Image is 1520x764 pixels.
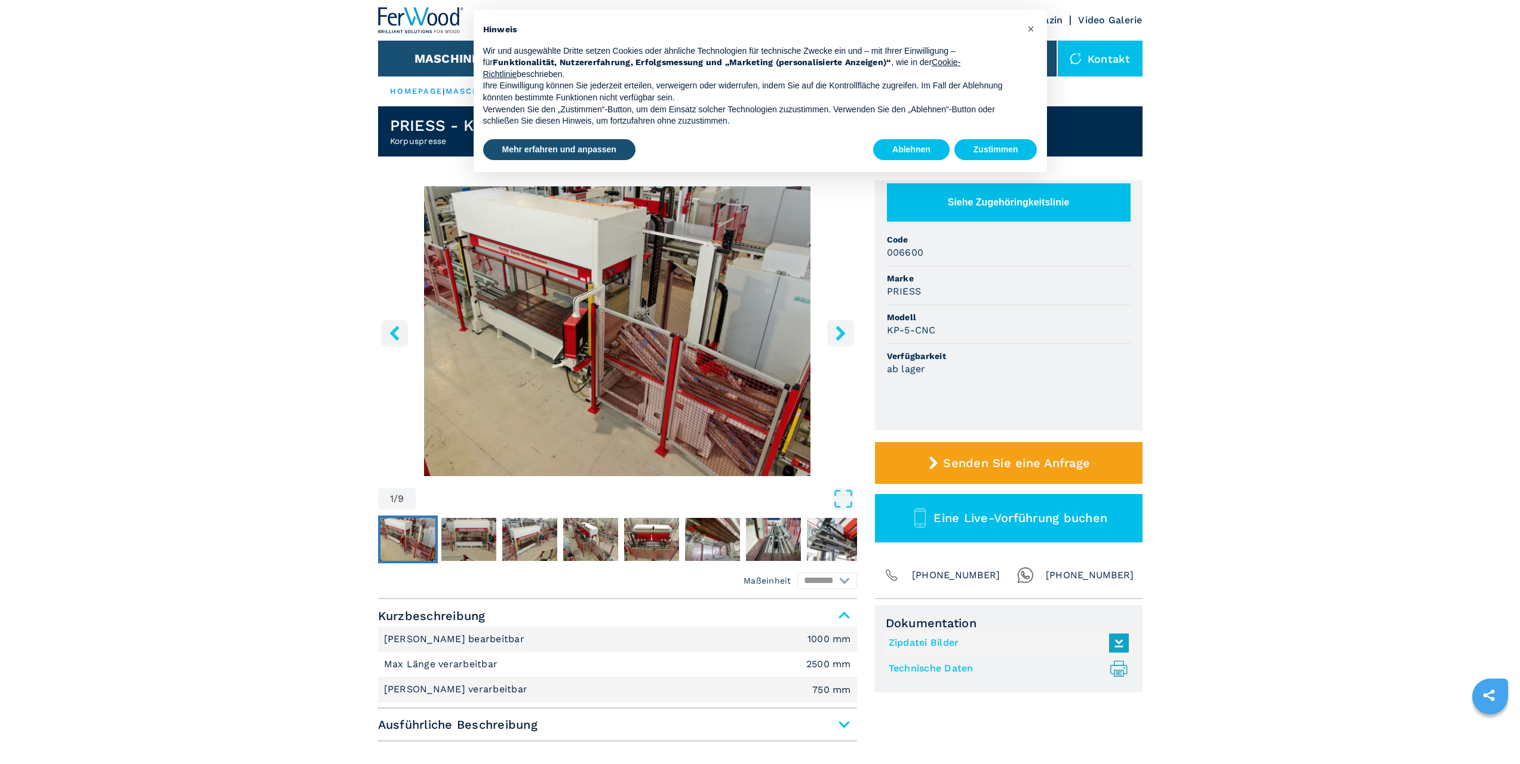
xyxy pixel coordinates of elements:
[943,456,1090,470] span: Senden Sie eine Anfrage
[502,518,557,561] img: d2e3b507316d7b4b0b5b589452b59f0c
[1017,567,1034,584] img: Whatsapp
[378,627,857,702] div: Kurzbeschreibung
[378,7,464,33] img: Ferwood
[827,320,854,346] button: right-button
[384,683,531,696] p: [PERSON_NAME] verarbeitbar
[441,518,496,561] img: 248ca6f0f701bcf48e0b3a1d495d5531
[887,272,1131,284] span: Marke
[439,516,499,563] button: Go to Slide 2
[563,518,618,561] img: 6d85faf7d45b2f6ce2eb5137fdbb293d
[483,139,635,161] button: Mehr erfahren und anpassen
[875,442,1143,484] button: Senden Sie eine Anfrage
[1070,53,1082,65] img: Kontakt
[887,183,1131,222] button: Siehe Zugehöringkeitslinie
[1474,680,1504,710] a: sharethis
[744,516,803,563] button: Go to Slide 7
[381,320,408,346] button: left-button
[624,518,679,561] img: bd32440d06351092449cc174fc6cdde0
[954,139,1037,161] button: Zustimmen
[886,616,1132,630] span: Dokumentation
[390,135,541,147] h2: Korpuspresse
[414,51,489,66] button: Maschinen
[1046,567,1134,584] span: [PHONE_NUMBER]
[889,633,1123,653] a: Zipdatei Bilder
[483,45,1018,81] p: Wir und ausgewählte Dritte setzen Cookies oder ähnliche Technologien für technische Zwecke ein un...
[887,284,922,298] h3: PRIESS
[443,87,445,96] span: |
[685,518,740,561] img: 35d3fd777b26aa7e56fbdb8572159b03
[384,658,501,671] p: Max Länge verarbeitbar
[483,104,1018,127] p: Verwenden Sie den „Zustimmen“-Button, um dem Einsatz solcher Technologien zuzustimmen. Verwenden ...
[419,488,853,510] button: Open Fullscreen
[390,116,541,135] h1: PRIESS - KP-5-CNC
[1027,22,1034,36] span: ×
[887,246,924,259] h3: 006600
[887,362,926,376] h3: ab lager
[378,516,438,563] button: Go to Slide 1
[483,80,1018,103] p: Ihre Einwilligung können Sie jederzeit erteilen, verweigern oder widerrufen, indem Sie auf die Ko...
[807,634,851,644] em: 1000 mm
[807,518,862,561] img: 22e01610a4d65fd42560f0e0b3032d5f
[398,494,404,504] span: 9
[378,516,857,563] nav: Thumbnail Navigation
[390,87,443,96] a: HOMEPAGE
[683,516,742,563] button: Go to Slide 6
[746,518,801,561] img: 77ab5e011efbe2e75a663c1c11791c6d
[394,494,398,504] span: /
[378,186,857,476] img: Korpuspresse PRIESS KP-5-CNC
[378,714,857,735] span: Ausführliche Beschreibung
[883,567,900,584] img: Phone
[806,659,851,669] em: 2500 mm
[390,494,394,504] span: 1
[887,350,1131,362] span: Verfügbarkeit
[887,234,1131,246] span: Code
[873,139,950,161] button: Ablehnen
[561,516,621,563] button: Go to Slide 4
[744,575,791,587] em: Maßeinheit
[378,605,857,627] span: Kurzbeschreibung
[493,57,892,67] strong: Funktionalität, Nutzererfahrung, Erfolgsmessung und „Marketing (personalisierte Anzeigen)“
[446,87,504,96] a: maschinen
[483,57,961,79] a: Cookie-Richtlinie
[380,518,435,561] img: ae93bb60b7f2585c2ca1d3eb3baafec0
[875,494,1143,542] button: Eine Live-Vorführung buchen
[887,311,1131,323] span: Modell
[934,511,1107,525] span: Eine Live-Vorführung buchen
[812,685,851,695] em: 750 mm
[1058,41,1143,76] div: Kontakt
[378,186,857,476] div: Go to Slide 1
[912,567,1000,584] span: [PHONE_NUMBER]
[384,633,528,646] p: [PERSON_NAME] bearbeitbar
[500,516,560,563] button: Go to Slide 3
[1022,19,1041,38] button: Schließen Sie diesen Hinweis
[622,516,681,563] button: Go to Slide 5
[889,659,1123,679] a: Technische Daten
[887,323,936,337] h3: KP-5-CNC
[1078,14,1142,26] a: Video Galerie
[483,24,1018,36] h2: Hinweis
[804,516,864,563] button: Go to Slide 8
